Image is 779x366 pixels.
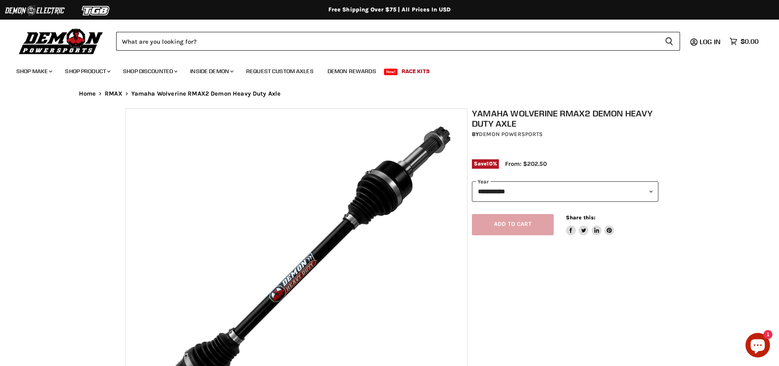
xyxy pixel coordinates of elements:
span: 10 [487,161,492,167]
h1: Yamaha Wolverine RMAX2 Demon Heavy Duty Axle [472,108,658,129]
img: Demon Powersports [16,27,106,56]
inbox-online-store-chat: Shopify online store chat [743,333,772,359]
a: Request Custom Axles [240,63,320,80]
button: Search [658,32,680,51]
div: Free Shipping Over $75 | All Prices In USD [63,6,717,13]
a: Race Kits [395,63,436,80]
div: by [472,130,658,139]
span: $0.00 [741,38,759,45]
a: $0.00 [725,36,763,47]
nav: Breadcrumbs [63,90,717,97]
span: Share this: [566,214,595,221]
span: New! [384,69,398,75]
img: Demon Electric Logo 2 [4,3,65,18]
a: Home [79,90,96,97]
select: year [472,181,658,201]
span: Yamaha Wolverine RMAX2 Demon Heavy Duty Axle [131,90,281,97]
span: Log in [700,38,721,46]
a: Shop Make [10,63,57,80]
a: Demon Powersports [479,131,543,138]
a: Demon Rewards [321,63,382,80]
a: RMAX [105,90,122,97]
a: Shop Discounted [117,63,182,80]
span: Save % [472,159,499,168]
img: TGB Logo 2 [65,3,127,18]
ul: Main menu [10,60,757,80]
a: Shop Product [59,63,115,80]
form: Product [116,32,680,51]
a: Log in [696,38,725,45]
aside: Share this: [566,214,615,236]
input: Search [116,32,658,51]
a: Inside Demon [184,63,238,80]
span: From: $202.50 [505,160,547,167]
